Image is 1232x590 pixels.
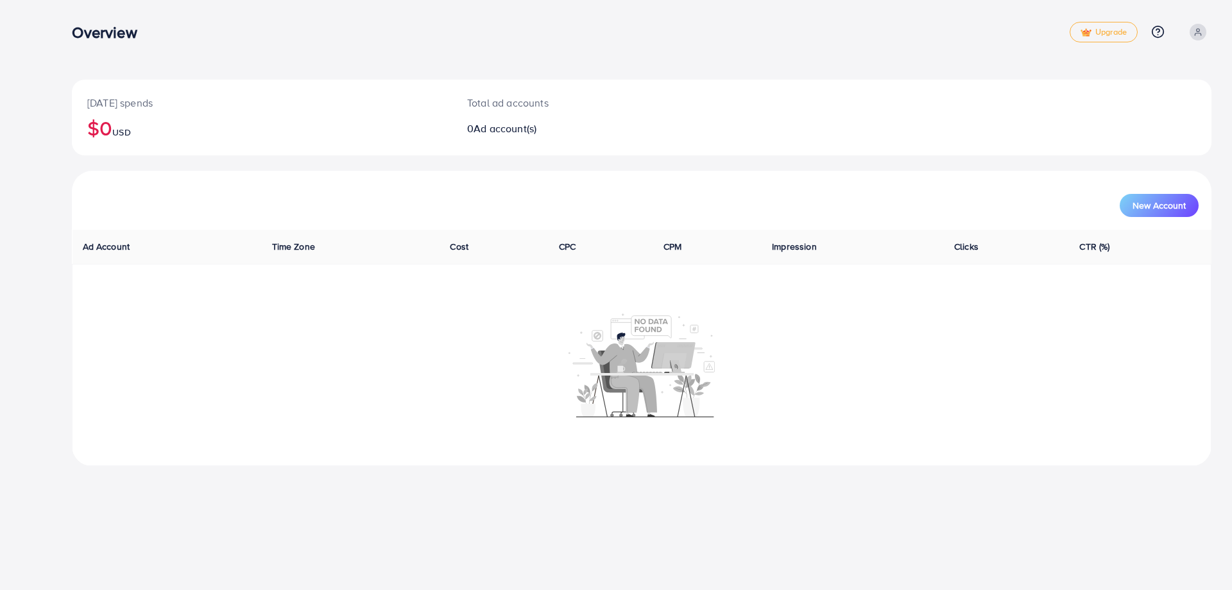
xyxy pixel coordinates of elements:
span: Cost [450,240,468,253]
img: No account [569,312,715,417]
h2: $0 [87,116,436,140]
span: CPM [663,240,681,253]
h3: Overview [72,23,147,42]
span: New Account [1133,201,1186,210]
span: USD [112,126,130,139]
span: Ad account(s) [474,121,536,135]
p: Total ad accounts [467,95,721,110]
img: tick [1081,28,1091,37]
span: Clicks [954,240,979,253]
span: Time Zone [272,240,315,253]
span: Ad Account [83,240,130,253]
button: New Account [1120,194,1199,217]
h2: 0 [467,123,721,135]
span: Upgrade [1081,28,1127,37]
span: CPC [559,240,576,253]
a: tickUpgrade [1070,22,1138,42]
p: [DATE] spends [87,95,436,110]
span: CTR (%) [1079,240,1109,253]
span: Impression [772,240,817,253]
